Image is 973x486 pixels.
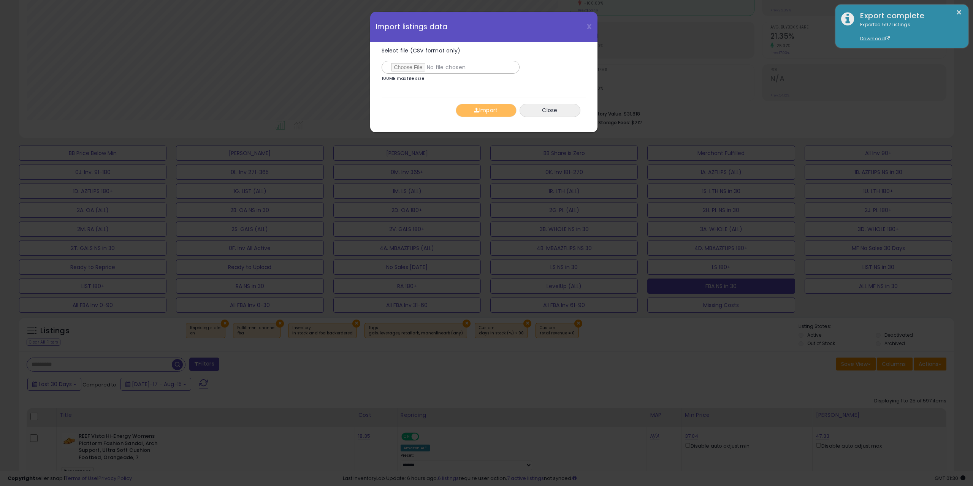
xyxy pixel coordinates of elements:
span: Select file (CSV format only) [382,47,461,54]
button: × [956,8,962,17]
button: Close [520,104,580,117]
div: Exported 597 listings. [854,21,963,43]
span: Import listings data [376,23,448,30]
p: 100MB max file size [382,76,425,81]
div: Export complete [854,10,963,21]
button: Import [456,104,517,117]
a: Download [860,35,890,42]
span: X [586,21,592,32]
